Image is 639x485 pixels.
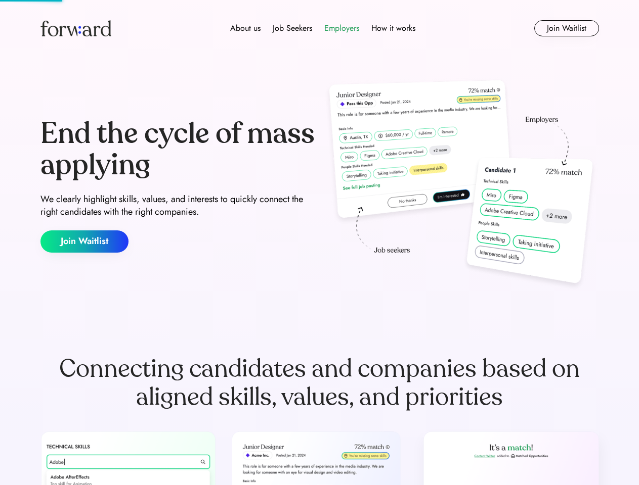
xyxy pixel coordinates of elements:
[230,22,261,34] div: About us
[324,22,359,34] div: Employers
[40,230,129,253] button: Join Waitlist
[371,22,415,34] div: How it works
[40,118,316,180] div: End the cycle of mass applying
[40,355,599,411] div: Connecting candidates and companies based on aligned skills, values, and priorities
[40,193,316,218] div: We clearly highlight skills, values, and interests to quickly connect the right candidates with t...
[273,22,312,34] div: Job Seekers
[324,77,599,294] img: hero-image.png
[534,20,599,36] button: Join Waitlist
[40,20,111,36] img: Forward logo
